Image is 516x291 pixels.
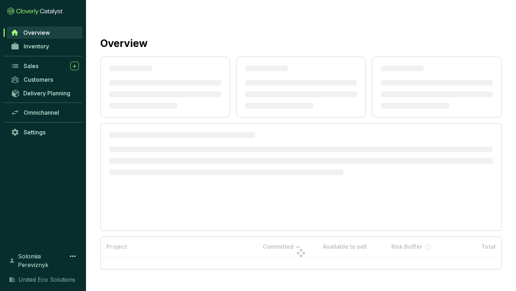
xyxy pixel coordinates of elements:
[24,62,38,70] span: Sales
[24,129,46,136] span: Settings
[7,40,82,52] a: Inventory
[24,109,59,116] span: Omnichannel
[24,43,49,50] span: Inventory
[7,126,82,138] a: Settings
[24,76,53,83] span: Customers
[100,36,148,51] h2: Overview
[23,90,70,97] span: Delivery Planning
[7,106,82,119] a: Omnichannel
[7,27,82,39] a: Overview
[7,60,82,72] a: Sales
[7,73,82,86] a: Customers
[23,29,50,36] span: Overview
[7,87,82,99] a: Delivery Planning
[18,252,68,269] span: Solomiia Pereviznyk
[18,275,75,284] span: United Eco Solutions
